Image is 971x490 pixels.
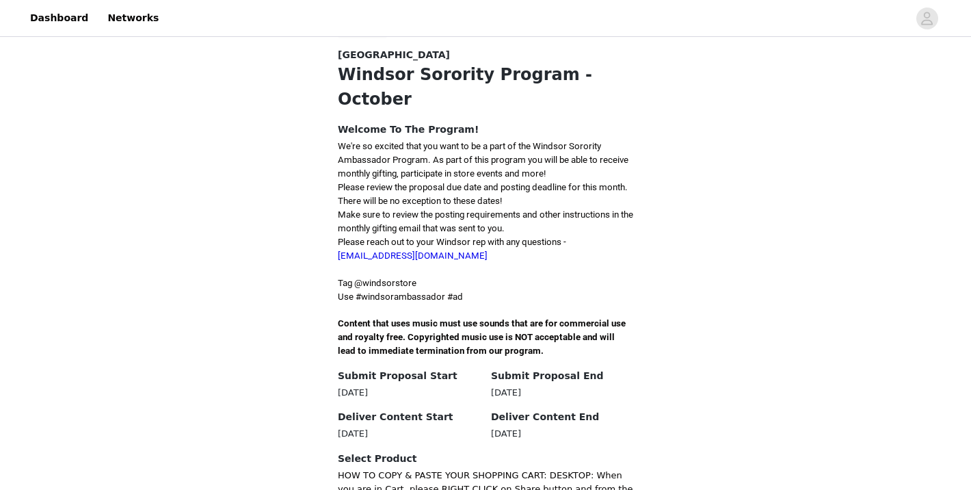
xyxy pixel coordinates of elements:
[338,209,633,233] span: Make sure to review the posting requirements and other instructions in the monthly gifting email ...
[491,410,633,424] h4: Deliver Content End
[338,386,480,400] div: [DATE]
[491,427,633,441] div: [DATE]
[338,369,480,383] h4: Submit Proposal Start
[338,410,480,424] h4: Deliver Content Start
[338,62,633,112] h1: Windsor Sorority Program - October
[338,278,416,288] span: Tag @windsorstore
[491,386,633,400] div: [DATE]
[338,427,480,441] div: [DATE]
[338,452,633,466] h4: Select Product
[491,369,633,383] h4: Submit Proposal End
[338,250,488,261] a: [EMAIL_ADDRESS][DOMAIN_NAME]
[338,182,628,206] span: Please review the proposal due date and posting deadline for this month. There will be no excepti...
[338,48,450,62] span: [GEOGRAPHIC_DATA]
[338,318,628,356] span: Content that uses music must use sounds that are for commercial use and royalty free. Copyrighted...
[99,3,167,34] a: Networks
[338,292,463,302] span: Use #windsorambassador #ad
[920,8,933,29] div: avatar
[338,237,566,261] span: Please reach out to your Windsor rep with any questions -
[22,3,96,34] a: Dashboard
[338,122,633,137] h4: Welcome To The Program!
[338,141,628,179] span: We're so excited that you want to be a part of the Windsor Sorority Ambassador Program. As part o...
